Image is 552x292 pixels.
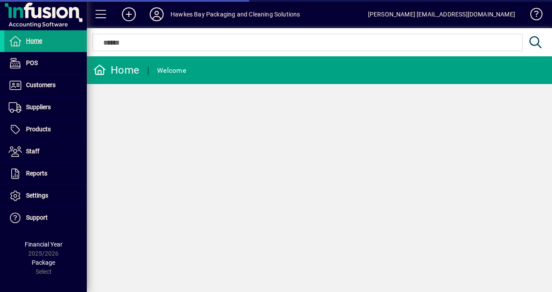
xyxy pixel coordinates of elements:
[4,163,87,185] a: Reports
[4,141,87,162] a: Staff
[368,7,515,21] div: [PERSON_NAME] [EMAIL_ADDRESS][DOMAIN_NAME]
[4,207,87,229] a: Support
[26,192,48,199] span: Settings
[157,64,186,78] div: Welcome
[4,75,87,96] a: Customers
[93,63,139,77] div: Home
[143,6,171,22] button: Profile
[26,104,51,110] span: Suppliers
[171,7,300,21] div: Hawkes Bay Packaging and Cleaning Solutions
[26,214,48,221] span: Support
[26,126,51,133] span: Products
[4,52,87,74] a: POS
[26,37,42,44] span: Home
[25,241,62,248] span: Financial Year
[32,259,55,266] span: Package
[524,2,541,30] a: Knowledge Base
[26,148,39,155] span: Staff
[4,185,87,207] a: Settings
[115,6,143,22] button: Add
[4,119,87,140] a: Products
[26,170,47,177] span: Reports
[26,59,38,66] span: POS
[4,97,87,118] a: Suppliers
[26,81,56,88] span: Customers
